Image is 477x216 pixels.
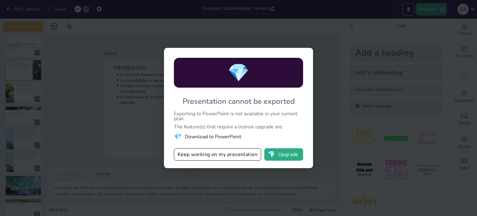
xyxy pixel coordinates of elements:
[228,61,249,85] span: diamond
[264,148,303,161] button: diamondUpgrade
[268,151,275,158] span: diamond
[174,124,303,129] div: The feature(s) that require a license upgrade are:
[183,96,295,106] div: Presentation cannot be exported
[174,132,303,141] li: Download to PowerPoint
[174,111,303,121] div: Exporting to PowerPoint is not available in your current plan.
[174,132,182,141] span: diamond
[174,148,261,161] button: Keep working on my presentation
